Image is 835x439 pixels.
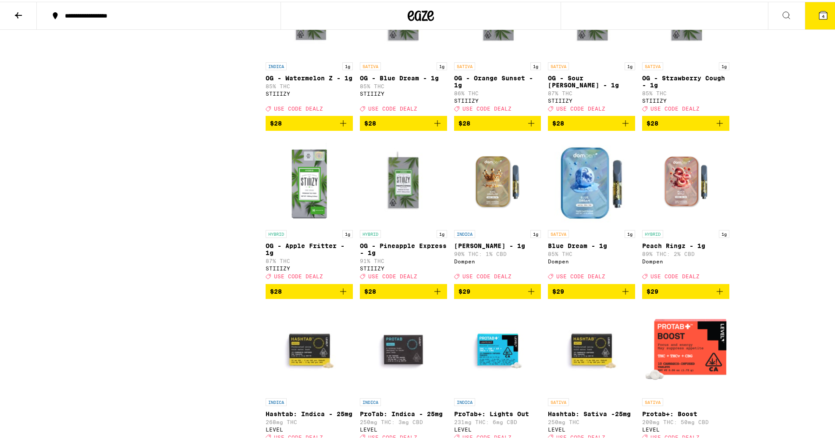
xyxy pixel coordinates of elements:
[454,96,541,102] div: STIIIZY
[642,61,663,68] p: SATIVA
[552,286,564,293] span: $29
[360,89,447,95] div: STIIIZY
[266,82,353,87] p: 85% THC
[642,136,729,282] a: Open page for Peach Ringz - 1g from Dompen
[548,409,635,416] p: Hashtab: Sativa -25mg
[642,241,729,248] p: Peach Ringz - 1g
[266,256,353,262] p: 87% THC
[642,96,729,102] div: STIIIZY
[556,104,605,110] span: USE CODE DEALZ
[642,396,663,404] p: SATIVA
[454,73,541,87] p: OG - Orange Sunset - 1g
[274,433,323,439] span: USE CODE DEALZ
[642,304,729,392] img: LEVEL - Protab+: Boost
[719,228,729,236] p: 1g
[548,282,635,297] button: Add to bag
[364,286,376,293] span: $28
[642,425,729,431] div: LEVEL
[454,228,475,236] p: INDICA
[462,104,512,110] span: USE CODE DEALZ
[548,136,635,224] img: Dompen - Blue Dream - 1g
[360,114,447,129] button: Add to bag
[266,114,353,129] button: Add to bag
[342,61,353,68] p: 1g
[274,272,323,278] span: USE CODE DEALZ
[458,286,470,293] span: $29
[454,396,475,404] p: INDICA
[462,272,512,278] span: USE CODE DEALZ
[719,61,729,68] p: 1g
[360,136,447,224] img: STIIIZY - OG - Pineapple Express - 1g
[342,228,353,236] p: 1g
[368,433,417,439] span: USE CODE DEALZ
[360,256,447,262] p: 91% THC
[266,396,287,404] p: INDICA
[360,282,447,297] button: Add to bag
[548,228,569,236] p: SATIVA
[548,425,635,431] div: LEVEL
[437,228,447,236] p: 1g
[360,82,447,87] p: 85% THC
[454,417,541,423] p: 231mg THC: 6mg CBD
[454,282,541,297] button: Add to bag
[642,257,729,263] div: Dompen
[548,417,635,423] p: 250mg THC
[552,118,564,125] span: $28
[556,272,605,278] span: USE CODE DEALZ
[266,89,353,95] div: STIIIZY
[642,114,729,129] button: Add to bag
[266,136,353,282] a: Open page for OG - Apple Fritter - 1g from STIIIZY
[458,118,470,125] span: $28
[548,89,635,94] p: 87% THC
[266,417,353,423] p: 268mg THC
[548,249,635,255] p: 85% THC
[530,228,541,236] p: 1g
[822,12,824,17] span: 4
[454,114,541,129] button: Add to bag
[647,286,658,293] span: $29
[642,228,663,236] p: HYBRID
[368,272,417,278] span: USE CODE DEALZ
[266,304,353,392] img: LEVEL - Hashtab: Indica - 25mg
[360,73,447,80] p: OG - Blue Dream - 1g
[270,286,282,293] span: $28
[266,61,287,68] p: INDICA
[454,136,541,224] img: Dompen - King Louis XIII - 1g
[270,118,282,125] span: $28
[360,61,381,68] p: SATIVA
[454,409,541,416] p: ProTab+: Lights Out
[556,433,605,439] span: USE CODE DEALZ
[548,241,635,248] p: Blue Dream - 1g
[274,104,323,110] span: USE CODE DEALZ
[625,61,635,68] p: 1g
[454,136,541,282] a: Open page for King Louis XIII - 1g from Dompen
[266,241,353,255] p: OG - Apple Fritter - 1g
[266,425,353,431] div: LEVEL
[266,228,287,236] p: HYBRID
[548,257,635,263] div: Dompen
[548,396,569,404] p: SATIVA
[548,96,635,102] div: STIIIZY
[642,136,729,224] img: Dompen - Peach Ringz - 1g
[642,89,729,94] p: 85% THC
[454,89,541,94] p: 86% THC
[360,264,447,270] div: STIIIZY
[642,417,729,423] p: 200mg THC: 50mg CBD
[650,272,700,278] span: USE CODE DEALZ
[650,104,700,110] span: USE CODE DEALZ
[642,73,729,87] p: OG - Strawberry Cough - 1g
[360,409,447,416] p: ProTab: Indica - 25mg
[360,136,447,282] a: Open page for OG - Pineapple Express - 1g from STIIIZY
[364,118,376,125] span: $28
[548,73,635,87] p: OG - Sour [PERSON_NAME] - 1g
[548,61,569,68] p: SATIVA
[360,396,381,404] p: INDICA
[642,409,729,416] p: Protab+: Boost
[360,241,447,255] p: OG - Pineapple Express - 1g
[650,433,700,439] span: USE CODE DEALZ
[454,61,475,68] p: SATIVA
[266,409,353,416] p: Hashtab: Indica - 25mg
[368,104,417,110] span: USE CODE DEALZ
[5,6,63,13] span: Hi. Need any help?
[454,304,541,392] img: LEVEL - ProTab+: Lights Out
